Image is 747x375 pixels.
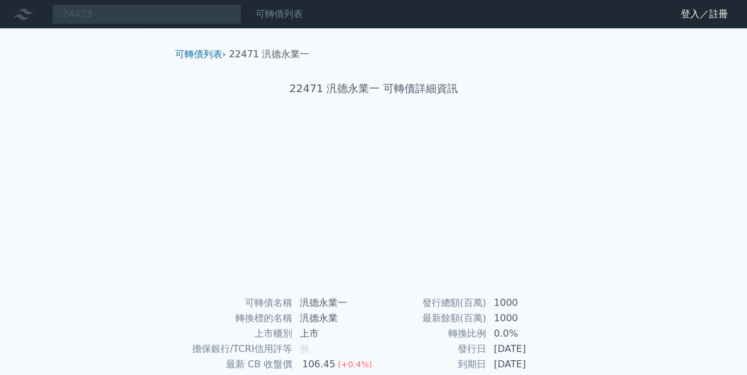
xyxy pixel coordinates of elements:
[338,360,372,369] span: (+0.4%)
[487,326,568,341] td: 0.0%
[175,48,222,60] a: 可轉債列表
[52,4,241,24] input: 搜尋可轉債 代號／名稱
[256,8,303,19] a: 可轉債列表
[175,47,226,61] li: ›
[671,5,738,24] a: 登入／註冊
[229,47,309,61] li: 22471 汎德永業一
[374,311,487,326] td: 最新餘額(百萬)
[293,326,374,341] td: 上市
[374,295,487,311] td: 發行總額(百萬)
[180,295,293,311] td: 可轉債名稱
[688,318,747,375] div: 聊天小工具
[300,343,309,354] span: 無
[180,326,293,341] td: 上市櫃別
[180,311,293,326] td: 轉換標的名稱
[487,311,568,326] td: 1000
[293,311,374,326] td: 汎德永業
[487,341,568,357] td: [DATE]
[374,341,487,357] td: 發行日
[300,357,338,371] div: 106.45
[688,318,747,375] iframe: Chat Widget
[374,326,487,341] td: 轉換比例
[180,341,293,357] td: 擔保銀行/TCRI信用評等
[487,357,568,372] td: [DATE]
[293,295,374,311] td: 汎德永業一
[166,80,582,97] h1: 22471 汎德永業一 可轉債詳細資訊
[374,357,487,372] td: 到期日
[180,357,293,372] td: 最新 CB 收盤價
[487,295,568,311] td: 1000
